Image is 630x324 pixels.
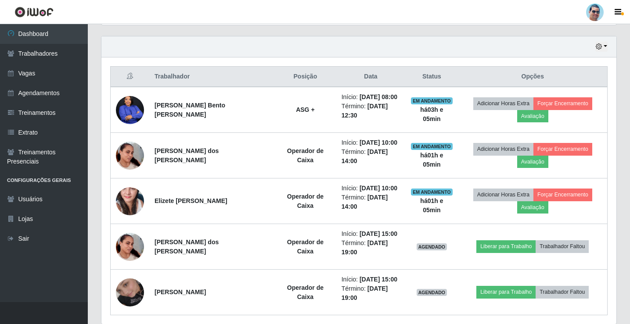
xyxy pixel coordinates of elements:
[517,201,548,214] button: Avaliação
[411,143,453,150] span: EM ANDAMENTO
[517,110,548,122] button: Avaliação
[342,102,400,120] li: Término:
[342,193,400,211] li: Término:
[287,193,324,209] strong: Operador de Caixa
[473,97,533,110] button: Adicionar Horas Extra
[342,239,400,257] li: Término:
[342,138,400,147] li: Início:
[287,147,324,164] strong: Operador de Caixa
[533,97,592,110] button: Forçar Encerramento
[116,267,144,317] img: 1745793210220.jpeg
[476,240,536,253] button: Liberar para Trabalho
[116,92,144,127] img: 1741977061779.jpeg
[417,243,447,250] span: AGENDADO
[420,197,443,214] strong: há 01 h e 05 min
[287,239,324,255] strong: Operador de Caixa
[420,106,443,122] strong: há 03 h e 05 min
[155,102,225,118] strong: [PERSON_NAME] Bento [PERSON_NAME]
[473,189,533,201] button: Adicionar Horas Extra
[536,286,589,298] button: Trabalhador Faltou
[360,276,397,283] time: [DATE] 15:00
[458,67,608,87] th: Opções
[155,197,227,204] strong: Elizete [PERSON_NAME]
[411,189,453,196] span: EM ANDAMENTO
[342,184,400,193] li: Início:
[155,147,219,164] strong: [PERSON_NAME] dos [PERSON_NAME]
[14,7,54,18] img: CoreUI Logo
[420,152,443,168] strong: há 01 h e 05 min
[360,139,397,146] time: [DATE] 10:00
[342,93,400,102] li: Início:
[360,230,397,237] time: [DATE] 15:00
[296,106,314,113] strong: ASG +
[360,93,397,100] time: [DATE] 08:00
[476,286,536,298] button: Liberar para Trabalho
[342,229,400,239] li: Início:
[155,239,219,255] strong: [PERSON_NAME] dos [PERSON_NAME]
[360,185,397,192] time: [DATE] 10:00
[417,289,447,296] span: AGENDADO
[533,189,592,201] button: Forçar Encerramento
[342,147,400,166] li: Término:
[116,131,144,181] img: 1757719645917.jpeg
[116,222,144,272] img: 1757719645917.jpeg
[336,67,406,87] th: Data
[274,67,336,87] th: Posição
[342,284,400,303] li: Término:
[155,288,206,296] strong: [PERSON_NAME]
[411,97,453,104] span: EM ANDAMENTO
[405,67,458,87] th: Status
[533,143,592,155] button: Forçar Encerramento
[116,171,144,231] img: 1703538078729.jpeg
[536,240,589,253] button: Trabalhador Faltou
[342,275,400,284] li: Início:
[517,156,548,168] button: Avaliação
[149,67,274,87] th: Trabalhador
[287,284,324,300] strong: Operador de Caixa
[473,143,533,155] button: Adicionar Horas Extra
